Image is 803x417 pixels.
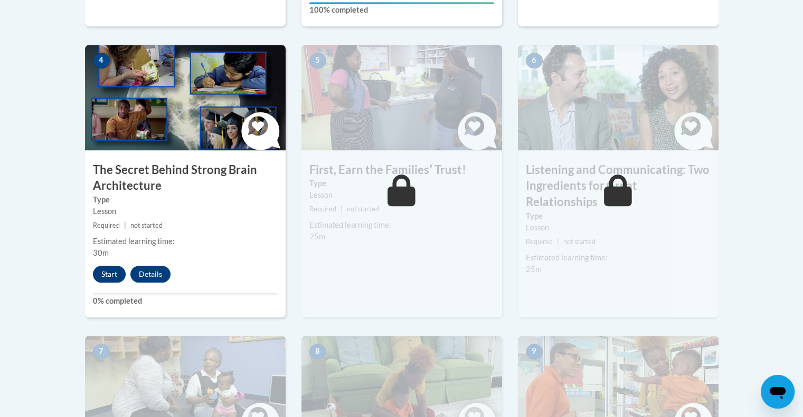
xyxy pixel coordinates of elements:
label: 0% completed [93,295,278,307]
div: Lesson [526,222,711,234]
h3: Listening and Communicating: Two Ingredients for Great Relationships [518,162,719,210]
span: not started [563,238,596,246]
span: | [341,205,343,213]
span: 9 [526,344,543,360]
div: Estimated learning time: [526,252,711,264]
label: Type [309,178,494,189]
div: Estimated learning time: [93,236,278,247]
span: Required [309,205,336,213]
span: not started [347,205,379,213]
span: 30m [93,248,109,257]
label: 100% completed [309,4,494,16]
img: Course Image [301,45,502,150]
div: Your progress [309,2,494,4]
h3: First, Earn the Familiesʹ Trust! [301,162,502,178]
iframe: Button to launch messaging window [761,375,795,409]
img: Course Image [85,45,286,150]
span: 4 [93,53,110,69]
span: 6 [526,53,543,69]
span: 25m [309,232,325,241]
span: not started [130,221,163,229]
span: | [124,221,126,229]
span: 7 [93,344,110,360]
button: Details [130,266,171,283]
div: Lesson [309,189,494,201]
div: Lesson [93,206,278,217]
h3: The Secret Behind Strong Brain Architecture [85,162,286,195]
img: Course Image [518,45,719,150]
div: Estimated learning time: [309,219,494,231]
label: Type [526,210,711,222]
button: Start [93,266,126,283]
span: Required [93,221,120,229]
span: 5 [309,53,326,69]
span: | [557,238,559,246]
span: 8 [309,344,326,360]
span: 25m [526,265,542,274]
label: Type [93,194,278,206]
span: Required [526,238,553,246]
